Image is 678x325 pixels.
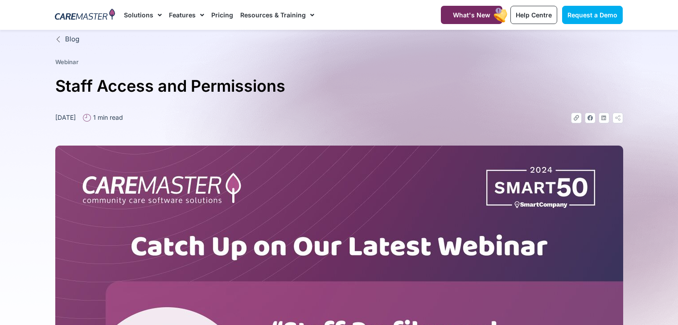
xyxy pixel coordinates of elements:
a: Webinar [55,58,78,65]
a: Request a Demo [562,6,623,24]
img: CareMaster Logo [55,8,115,22]
a: Blog [55,34,623,45]
time: [DATE] [55,114,76,121]
span: Blog [63,34,79,45]
h1: Staff Access and Permissions [55,73,623,99]
span: What's New [453,11,490,19]
span: Request a Demo [567,11,617,19]
span: Help Centre [516,11,552,19]
span: 1 min read [91,113,123,122]
a: Help Centre [510,6,557,24]
a: What's New [441,6,502,24]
